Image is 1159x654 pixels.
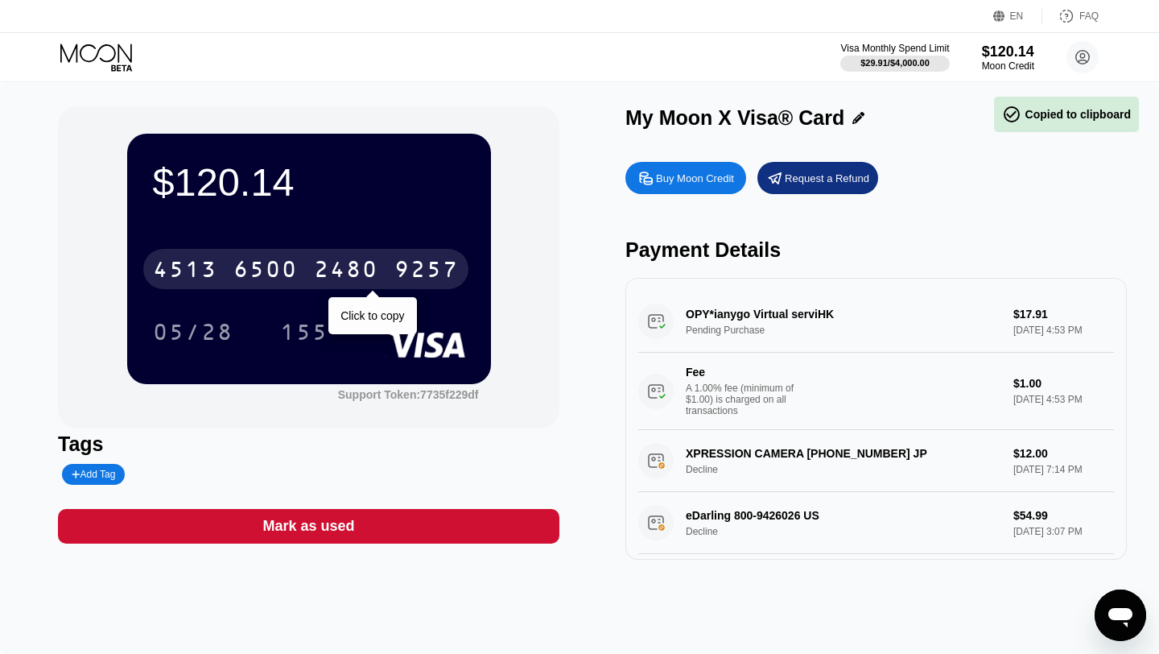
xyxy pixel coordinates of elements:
[686,383,806,416] div: A 1.00% fee (minimum of $1.00) is charged on all transactions
[280,321,328,347] div: 155
[757,162,878,194] div: Request a Refund
[625,162,746,194] div: Buy Moon Credit
[625,238,1127,262] div: Payment Details
[638,353,1114,430] div: FeeA 1.00% fee (minimum of $1.00) is charged on all transactions$1.00[DATE] 4:53 PM
[1013,377,1114,390] div: $1.00
[340,309,404,322] div: Click to copy
[982,43,1034,72] div: $120.14Moon Credit
[394,259,459,284] div: 9257
[840,43,949,54] div: Visa Monthly Spend Limit
[860,58,930,68] div: $29.91 / $4,000.00
[338,388,479,401] div: Support Token: 7735f229df
[1042,8,1099,24] div: FAQ
[840,43,949,72] div: Visa Monthly Spend Limit$29.91/$4,000.00
[625,106,844,130] div: My Moon X Visa® Card
[785,172,869,185] div: Request a Refund
[233,259,298,284] div: 6500
[982,60,1034,72] div: Moon Credit
[143,249,468,289] div: 4513650024809257
[686,366,798,379] div: Fee
[153,321,233,347] div: 05/28
[338,388,479,401] div: Support Token:7735f229df
[153,159,465,205] div: $120.14
[1079,10,1099,22] div: FAQ
[1010,10,1024,22] div: EN
[314,259,378,284] div: 2480
[993,8,1042,24] div: EN
[262,517,354,536] div: Mark as used
[58,509,559,544] div: Mark as used
[153,259,217,284] div: 4513
[656,172,734,185] div: Buy Moon Credit
[1002,105,1131,124] div: Copied to clipboard
[141,312,245,352] div: 05/28
[982,43,1034,60] div: $120.14
[268,312,340,352] div: 155
[1013,394,1114,405] div: [DATE] 4:53 PM
[1095,590,1146,641] iframe: Button to launch messaging window
[58,433,559,456] div: Tags
[1002,105,1021,124] span: 
[62,464,125,485] div: Add Tag
[72,469,115,480] div: Add Tag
